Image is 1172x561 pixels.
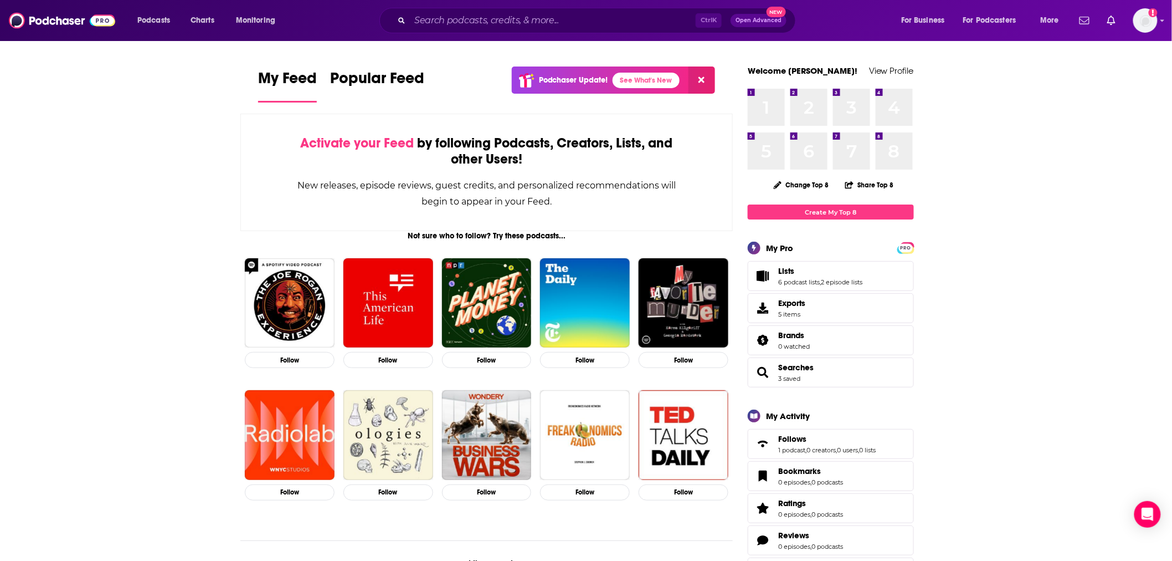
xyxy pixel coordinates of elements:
img: The Joe Rogan Experience [245,258,335,348]
a: 1 podcast [778,446,805,454]
span: , [836,446,837,454]
button: Follow [639,352,728,368]
a: Podchaser - Follow, Share and Rate Podcasts [9,10,115,31]
img: Business Wars [442,390,532,480]
svg: Add a profile image [1149,8,1158,17]
button: Follow [442,484,532,501]
img: The Daily [540,258,630,348]
a: Follows [752,436,774,452]
a: Welcome [PERSON_NAME]! [748,65,857,76]
a: Create My Top 8 [748,205,914,220]
a: Reviews [778,531,843,540]
button: Show profile menu [1133,8,1158,33]
button: Follow [245,484,335,501]
button: Follow [540,484,630,501]
span: For Business [901,13,945,28]
button: Open AdvancedNew [731,14,787,27]
span: Logged in as samanthawu [1133,8,1158,33]
button: Follow [442,352,532,368]
button: open menu [893,12,959,29]
button: Follow [540,352,630,368]
span: For Podcasters [963,13,1016,28]
span: Ratings [778,498,806,508]
a: See What's New [613,73,680,88]
a: 0 episodes [778,543,810,550]
a: 3 saved [778,375,800,382]
img: This American Life [343,258,433,348]
a: Follows [778,434,876,444]
img: Planet Money [442,258,532,348]
a: Lists [752,268,774,284]
img: Ologies with Alie Ward [343,390,433,480]
span: , [810,478,811,486]
button: Follow [343,484,433,501]
span: Reviews [748,526,914,555]
span: Lists [748,261,914,291]
p: Podchaser Update! [539,75,608,85]
a: Lists [778,266,862,276]
span: , [810,543,811,550]
a: 0 users [837,446,858,454]
span: Ctrl K [696,13,722,28]
span: Brands [748,325,914,355]
div: My Activity [766,411,810,421]
a: Exports [748,293,914,323]
a: My Feed [258,69,317,103]
span: Reviews [778,531,809,540]
a: Bookmarks [778,466,843,476]
span: New [767,7,787,17]
span: Monitoring [236,13,275,28]
span: PRO [899,244,912,252]
a: 0 podcasts [811,543,843,550]
button: Follow [245,352,335,368]
input: Search podcasts, credits, & more... [410,12,696,29]
button: open menu [1032,12,1073,29]
img: TED Talks Daily [639,390,728,480]
span: Popular Feed [330,69,424,94]
span: More [1040,13,1059,28]
a: View Profile [869,65,914,76]
span: Ratings [748,493,914,523]
span: My Feed [258,69,317,94]
span: Follows [778,434,806,444]
img: My Favorite Murder with Karen Kilgariff and Georgia Hardstark [639,258,728,348]
a: Ratings [752,501,774,516]
span: , [805,446,806,454]
a: Reviews [752,533,774,548]
img: User Profile [1133,8,1158,33]
div: New releases, episode reviews, guest credits, and personalized recommendations will begin to appe... [296,177,677,210]
a: Charts [183,12,221,29]
span: Exports [778,298,805,308]
a: Show notifications dropdown [1103,11,1120,30]
span: Bookmarks [778,466,821,476]
span: Bookmarks [748,461,914,491]
span: Exports [752,300,774,316]
span: Activate your Feed [300,135,414,151]
span: , [810,511,811,518]
a: 0 episodes [778,478,810,486]
button: open menu [130,12,184,29]
a: Searches [778,363,814,373]
button: Share Top 8 [845,174,895,196]
span: , [820,278,821,286]
a: 6 podcast lists [778,278,820,286]
div: by following Podcasts, Creators, Lists, and other Users! [296,135,677,167]
a: Ratings [778,498,843,508]
a: Searches [752,365,774,380]
a: Brands [752,333,774,348]
span: Charts [191,13,214,28]
div: Not sure who to follow? Try these podcasts... [240,231,733,241]
a: 0 podcasts [811,511,843,518]
img: Radiolab [245,390,335,480]
img: Freakonomics Radio [540,390,630,480]
a: 0 watched [778,343,810,350]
